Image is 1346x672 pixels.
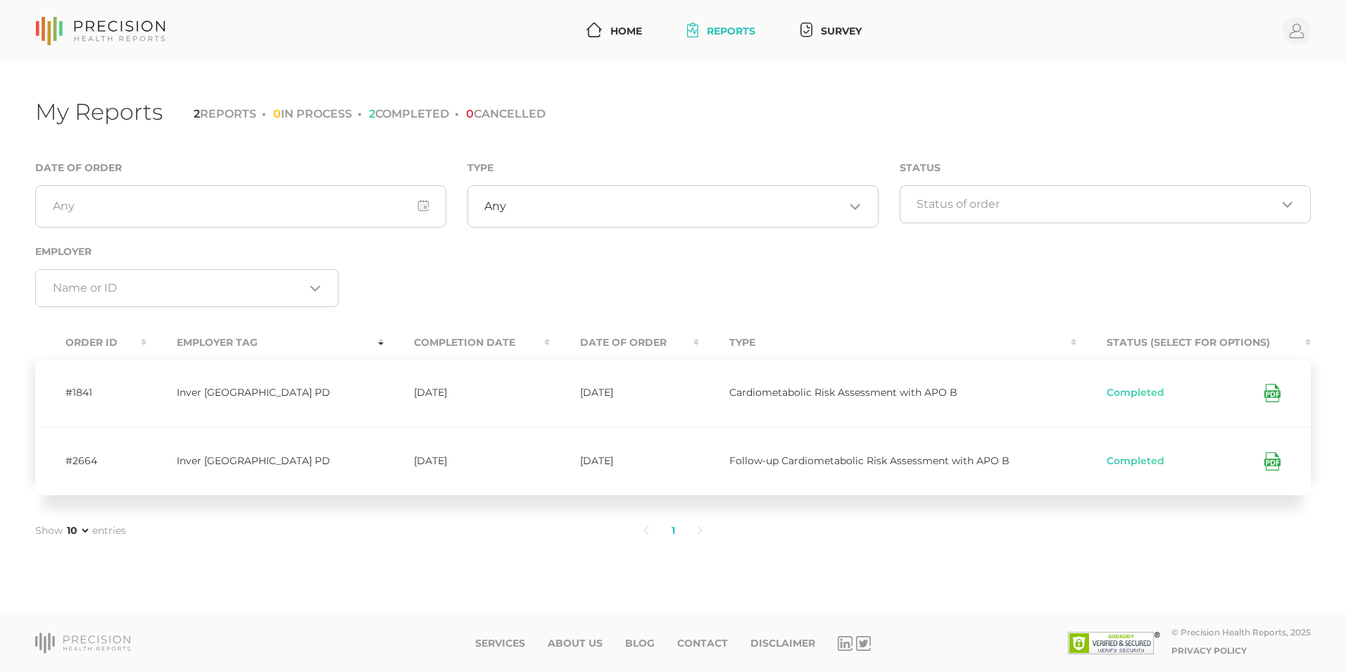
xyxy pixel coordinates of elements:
a: About Us [548,637,603,649]
label: Type [467,162,493,174]
a: Services [475,637,525,649]
td: [DATE] [384,359,550,427]
div: Search for option [35,269,339,307]
a: Privacy Policy [1171,645,1247,656]
td: #1841 [35,359,146,427]
span: 0 [466,107,474,120]
th: Date Of Order : activate to sort column ascending [550,327,700,359]
label: Date of Order [35,162,122,174]
span: Cardiometabolic Risk Assessment with APO B [729,386,957,399]
td: Inver [GEOGRAPHIC_DATA] PD [146,359,383,427]
input: Search for option [917,197,1276,211]
a: Disclaimer [750,637,815,649]
input: Any [35,185,446,228]
span: 0 [273,107,281,120]
a: Survey [795,18,867,44]
span: Any [484,199,506,213]
input: Search for option [506,199,844,213]
span: Completed [1107,387,1164,399]
th: Type : activate to sort column ascending [699,327,1076,359]
h1: My Reports [35,98,163,125]
td: Inver [GEOGRAPHIC_DATA] PD [146,427,383,495]
th: Status (Select for Options) : activate to sort column ascending [1076,327,1311,359]
label: Show entries [35,523,126,538]
label: Status [900,162,941,174]
img: SSL site seal - click to verify [1068,632,1160,654]
span: Completed [1107,456,1164,467]
select: Showentries [64,523,91,537]
li: IN PROCESS [262,107,352,120]
div: © Precision Health Reports, 2025 [1171,627,1311,637]
span: Follow-up Cardiometabolic Risk Assessment with APO B [729,454,1010,467]
a: Home [581,18,648,44]
a: Reports [681,18,761,44]
label: Employer [35,246,92,258]
span: 2 [369,107,375,120]
a: Contact [677,637,728,649]
li: CANCELLED [455,107,546,120]
th: Order ID : activate to sort column ascending [35,327,146,359]
li: REPORTS [194,107,256,120]
a: Blog [625,637,655,649]
div: Search for option [467,185,879,228]
div: Search for option [900,185,1311,223]
li: COMPLETED [358,107,449,120]
td: [DATE] [550,359,700,427]
span: 2 [194,107,200,120]
td: #2664 [35,427,146,495]
td: [DATE] [384,427,550,495]
input: Search for option [53,281,305,295]
th: Completion Date : activate to sort column ascending [384,327,550,359]
th: Employer Tag : activate to sort column ascending [146,327,383,359]
td: [DATE] [550,427,700,495]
